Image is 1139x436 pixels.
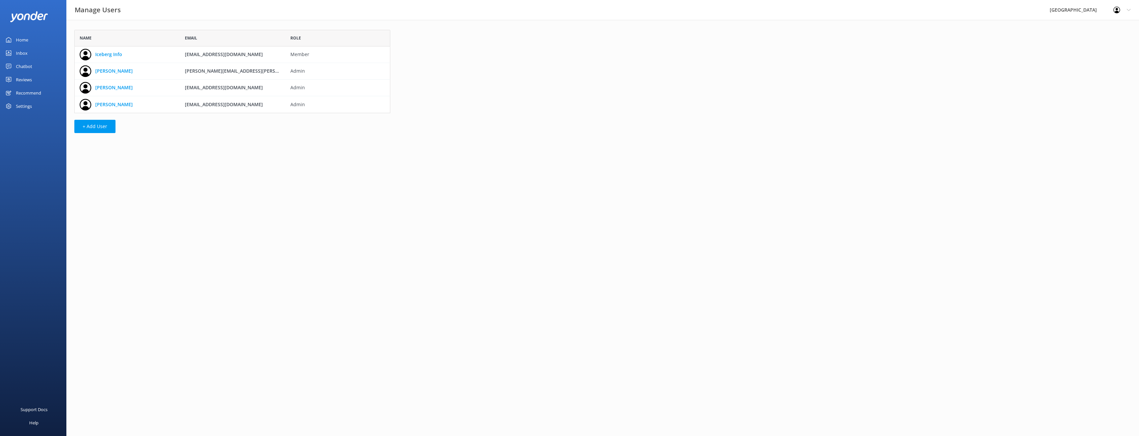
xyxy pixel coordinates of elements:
[95,101,133,108] a: [PERSON_NAME]
[290,84,386,91] span: Admin
[95,84,133,91] a: [PERSON_NAME]
[290,101,386,108] span: Admin
[29,416,38,429] div: Help
[21,403,47,416] div: Support Docs
[185,35,197,41] span: Email
[290,35,301,41] span: Role
[16,60,32,73] div: Chatbot
[16,33,28,46] div: Home
[290,51,386,58] span: Member
[185,101,263,108] span: [EMAIL_ADDRESS][DOMAIN_NAME]
[74,46,390,113] div: grid
[185,84,263,91] span: [EMAIL_ADDRESS][DOMAIN_NAME]
[95,67,133,75] a: [PERSON_NAME]
[75,5,121,15] h3: Manage Users
[80,35,92,41] span: Name
[74,120,115,133] button: + Add User
[16,46,28,60] div: Inbox
[16,100,32,113] div: Settings
[290,67,386,75] span: Admin
[16,73,32,86] div: Reviews
[16,86,41,100] div: Recommend
[185,68,338,74] span: [PERSON_NAME][EMAIL_ADDRESS][PERSON_NAME][DOMAIN_NAME]
[10,11,48,22] img: yonder-white-logo.png
[185,51,263,57] span: [EMAIL_ADDRESS][DOMAIN_NAME]
[95,51,122,58] a: Iceberg Info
